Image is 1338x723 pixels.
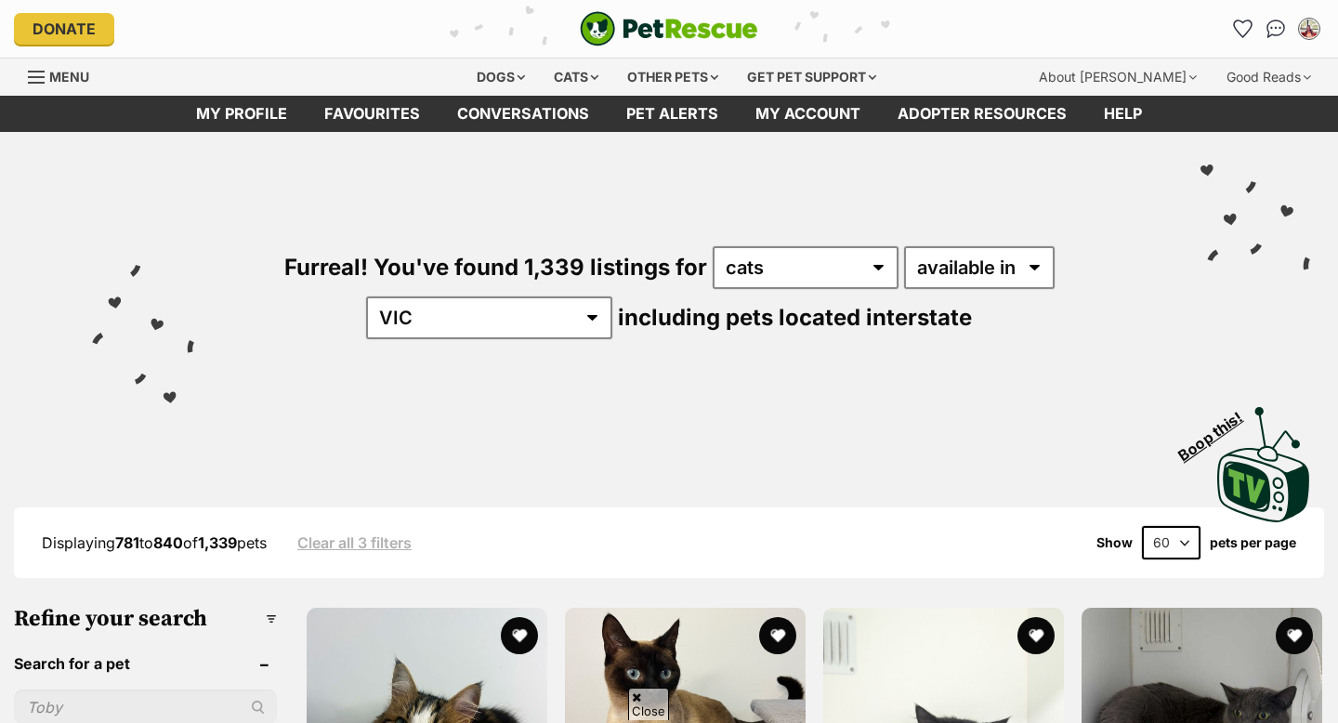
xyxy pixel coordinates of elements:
[580,11,758,46] a: PetRescue
[580,11,758,46] img: logo-cat-932fe2b9b8326f06289b0f2fb663e598f794de774fb13d1741a6617ecf9a85b4.svg
[501,617,538,654] button: favourite
[1175,397,1261,464] span: Boop this!
[153,533,183,552] strong: 840
[1300,20,1318,38] img: Caity Stanway profile pic
[14,655,277,672] header: Search for a pet
[14,13,114,45] a: Donate
[1210,535,1296,550] label: pets per page
[177,96,306,132] a: My profile
[284,254,707,281] span: Furreal! You've found 1,339 listings for
[618,304,972,331] span: including pets located interstate
[1227,14,1324,44] ul: Account quick links
[879,96,1085,132] a: Adopter resources
[1294,14,1324,44] button: My account
[541,59,611,96] div: Cats
[737,96,879,132] a: My account
[1276,617,1313,654] button: favourite
[734,59,889,96] div: Get pet support
[1266,20,1286,38] img: chat-41dd97257d64d25036548639549fe6c8038ab92f7586957e7f3b1b290dea8141.svg
[1096,535,1133,550] span: Show
[1017,617,1055,654] button: favourite
[759,617,796,654] button: favourite
[628,688,669,720] span: Close
[1227,14,1257,44] a: Favourites
[614,59,731,96] div: Other pets
[1261,14,1291,44] a: Conversations
[198,533,237,552] strong: 1,339
[608,96,737,132] a: Pet alerts
[28,59,102,92] a: Menu
[1085,96,1161,132] a: Help
[297,534,412,551] a: Clear all 3 filters
[1217,407,1310,522] img: PetRescue TV logo
[464,59,538,96] div: Dogs
[1217,390,1310,526] a: Boop this!
[49,69,89,85] span: Menu
[115,533,139,552] strong: 781
[306,96,439,132] a: Favourites
[1213,59,1324,96] div: Good Reads
[42,533,267,552] span: Displaying to of pets
[439,96,608,132] a: conversations
[1026,59,1210,96] div: About [PERSON_NAME]
[14,606,277,632] h3: Refine your search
